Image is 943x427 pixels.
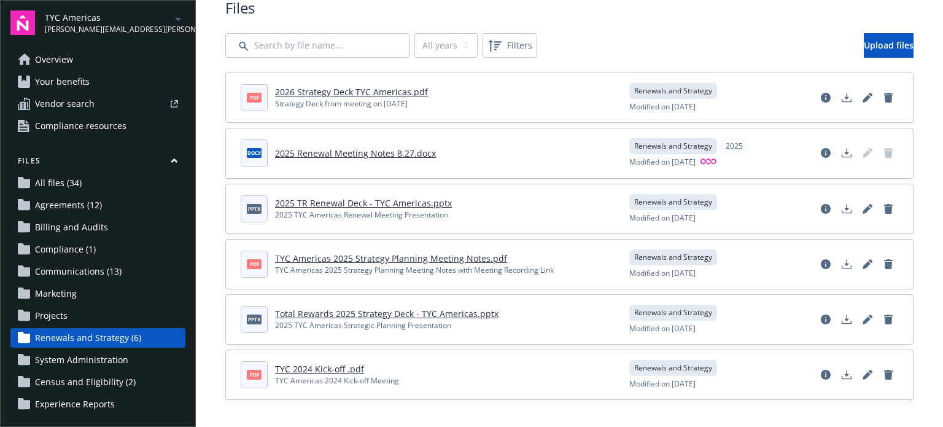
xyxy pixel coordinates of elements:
[171,11,185,26] a: arrowDropDown
[35,394,115,414] span: Experience Reports
[10,72,185,92] a: Your benefits
[275,98,428,109] div: Strategy Deck from meeting on [DATE]
[634,252,712,263] span: Renewals and Strategy
[35,372,136,392] span: Census and Eligibility (2)
[275,375,399,386] div: TYC Americas 2024 Kick-off Meeting
[35,284,77,304] span: Marketing
[634,85,712,96] span: Renewals and Strategy
[275,265,554,276] div: TYC Americas 2025 Strategy Planning Meeting Notes with Meeting Recording Link
[858,310,877,329] a: Edit document
[247,315,262,324] span: pptx
[35,240,96,259] span: Compliance (1)
[858,143,877,163] span: Edit document
[35,306,68,326] span: Projects
[837,254,856,274] a: Download document
[247,204,262,213] span: pptx
[35,350,128,370] span: System Administration
[634,362,712,374] span: Renewals and Strategy
[634,141,712,152] span: Renewals and Strategy
[858,199,877,219] a: Edit document
[10,394,185,414] a: Experience Reports
[816,254,836,274] a: View file details
[275,363,364,375] a: TYC 2024 Kick-off .pdf
[275,253,507,264] a: TYC Americas 2025 Strategy Planning Meeting Notes.pdf
[10,94,185,114] a: Vendor search
[35,116,126,136] span: Compliance resources
[629,323,696,334] span: Modified on [DATE]
[10,328,185,348] a: Renewals and Strategy (6)
[10,350,185,370] a: System Administration
[35,217,108,237] span: Billing and Audits
[10,50,185,69] a: Overview
[879,88,898,108] a: Delete document
[275,210,452,221] div: 2025 TYC Americas Renewal Meeting Presentation
[275,147,436,159] a: 2025 Renewal Meeting Notes 8.27.docx
[879,365,898,385] a: Delete document
[10,262,185,281] a: Communications (13)
[10,306,185,326] a: Projects
[837,199,856,219] a: Download document
[10,284,185,304] a: Marketing
[35,262,122,281] span: Communications (13)
[720,138,749,154] div: 2025
[45,10,185,35] button: TYC Americas[PERSON_NAME][EMAIL_ADDRESS][PERSON_NAME][DOMAIN_NAME]arrowDropDown
[247,93,262,102] span: pdf
[879,199,898,219] a: Delete document
[858,254,877,274] a: Edit document
[837,365,856,385] a: Download document
[275,308,499,319] a: Total Rewards 2025 Strategy Deck - TYC Americas.pptx
[634,197,712,208] span: Renewals and Strategy
[10,155,185,171] button: Files
[35,173,82,193] span: All files (34)
[864,33,914,58] a: Upload files
[483,33,537,58] button: Filters
[45,11,171,24] span: TYC Americas
[634,307,712,318] span: Renewals and Strategy
[879,254,898,274] a: Delete document
[35,94,95,114] span: Vendor search
[837,88,856,108] a: Download document
[10,10,35,35] img: navigator-logo.svg
[275,197,452,209] a: 2025 TR Renewal Deck - TYC Americas.pptx
[45,24,171,35] span: [PERSON_NAME][EMAIL_ADDRESS][PERSON_NAME][DOMAIN_NAME]
[35,195,102,215] span: Agreements (12)
[816,88,836,108] a: View file details
[629,378,696,390] span: Modified on [DATE]
[225,33,409,58] input: Search by file name...
[247,148,262,157] span: docx
[35,328,141,348] span: Renewals and Strategy (6)
[816,310,836,329] a: View file details
[629,101,696,112] span: Modified on [DATE]
[35,50,73,69] span: Overview
[816,365,836,385] a: View file details
[247,259,262,268] span: pdf
[879,310,898,329] a: Delete document
[10,173,185,193] a: All files (34)
[837,310,856,329] a: Download document
[35,72,90,92] span: Your benefits
[507,39,532,52] span: Filters
[10,116,185,136] a: Compliance resources
[10,372,185,392] a: Census and Eligibility (2)
[864,39,914,51] span: Upload files
[629,268,696,279] span: Modified on [DATE]
[879,143,898,163] span: Delete document
[816,143,836,163] a: View file details
[10,240,185,259] a: Compliance (1)
[837,143,856,163] a: Download document
[275,86,428,98] a: 2026 Strategy Deck TYC Americas.pdf
[247,370,262,379] span: pdf
[10,195,185,215] a: Agreements (12)
[816,199,836,219] a: View file details
[275,320,499,331] div: 2025 TYC Americas Strategic Planning Presentation
[629,213,696,224] span: Modified on [DATE]
[858,365,877,385] a: Edit document
[485,36,535,55] span: Filters
[858,88,877,108] a: Edit document
[10,217,185,237] a: Billing and Audits
[629,157,696,168] span: Modified on [DATE]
